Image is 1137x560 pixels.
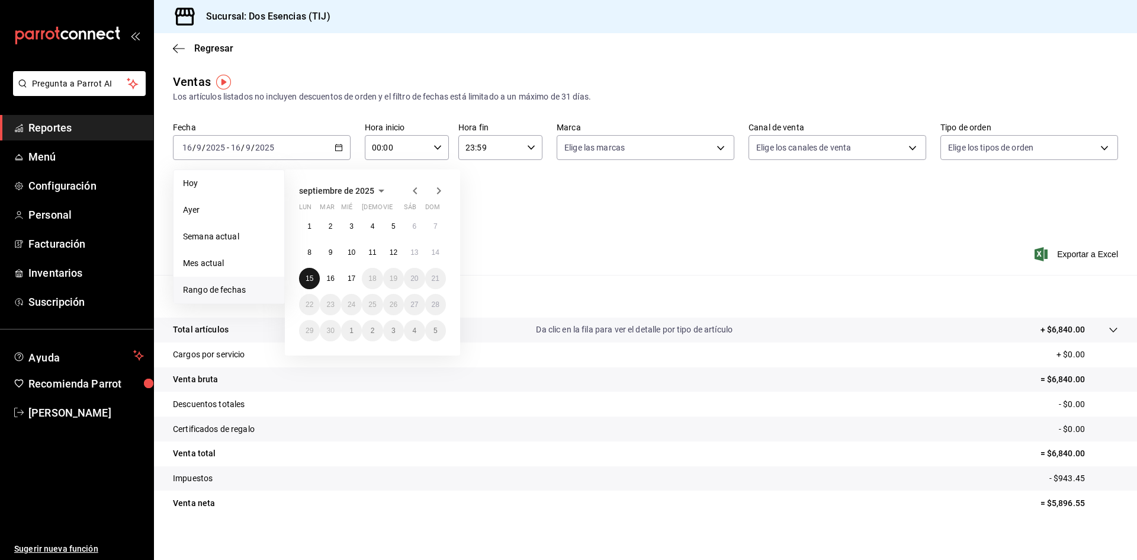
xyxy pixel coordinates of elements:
abbr: 20 de septiembre de 2025 [410,274,418,283]
abbr: 1 de septiembre de 2025 [307,222,311,231]
span: - [227,143,229,152]
div: Ventas [173,73,211,91]
abbr: 3 de septiembre de 2025 [349,222,354,231]
a: Pregunta a Parrot AI [8,86,146,98]
label: Hora fin [458,123,542,132]
p: Resumen [173,289,1118,303]
p: Da clic en la fila para ver el detalle por tipo de artículo [536,324,733,336]
button: 7 de septiembre de 2025 [425,216,446,237]
span: / [192,143,196,152]
input: -- [245,143,251,152]
input: -- [196,143,202,152]
abbr: 12 de septiembre de 2025 [390,248,397,257]
span: / [241,143,245,152]
p: Venta bruta [173,373,218,386]
button: 26 de septiembre de 2025 [383,294,404,315]
button: Regresar [173,43,233,54]
span: Menú [28,149,144,165]
div: Los artículos listados no incluyen descuentos de orden y el filtro de fechas está limitado a un m... [173,91,1118,103]
abbr: jueves [362,203,432,216]
abbr: 9 de septiembre de 2025 [329,248,333,257]
button: 10 de septiembre de 2025 [341,242,362,263]
abbr: 21 de septiembre de 2025 [432,274,439,283]
button: 14 de septiembre de 2025 [425,242,446,263]
span: Regresar [194,43,233,54]
p: Impuestos [173,472,213,485]
span: Mes actual [183,257,275,270]
abbr: 26 de septiembre de 2025 [390,300,397,309]
abbr: 5 de septiembre de 2025 [391,222,396,231]
span: Sugerir nueva función [14,543,144,555]
p: + $6,840.00 [1040,324,1085,336]
abbr: 19 de septiembre de 2025 [390,274,397,283]
abbr: 10 de septiembre de 2025 [348,248,355,257]
abbr: 8 de septiembre de 2025 [307,248,311,257]
p: + $0.00 [1056,348,1118,361]
span: / [202,143,205,152]
p: - $0.00 [1059,398,1118,411]
input: ---- [255,143,275,152]
button: 11 de septiembre de 2025 [362,242,383,263]
abbr: 2 de octubre de 2025 [371,327,375,335]
button: 16 de septiembre de 2025 [320,268,341,289]
button: 25 de septiembre de 2025 [362,294,383,315]
button: septiembre de 2025 [299,184,388,198]
span: [PERSON_NAME] [28,405,144,421]
abbr: 30 de septiembre de 2025 [326,327,334,335]
abbr: domingo [425,203,440,216]
abbr: 11 de septiembre de 2025 [368,248,376,257]
button: 8 de septiembre de 2025 [299,242,320,263]
abbr: 23 de septiembre de 2025 [326,300,334,309]
p: Venta total [173,447,216,460]
span: Semana actual [183,231,275,243]
span: Ayer [183,204,275,216]
abbr: viernes [383,203,393,216]
abbr: 14 de septiembre de 2025 [432,248,439,257]
abbr: sábado [404,203,416,216]
abbr: 5 de octubre de 2025 [433,327,438,335]
abbr: 28 de septiembre de 2025 [432,300,439,309]
button: 1 de septiembre de 2025 [299,216,320,237]
label: Marca [557,123,734,132]
button: 4 de octubre de 2025 [404,320,425,341]
span: septiembre de 2025 [299,186,374,196]
input: -- [182,143,192,152]
abbr: 13 de septiembre de 2025 [410,248,418,257]
button: 19 de septiembre de 2025 [383,268,404,289]
label: Canal de venta [749,123,926,132]
button: 28 de septiembre de 2025 [425,294,446,315]
span: Facturación [28,236,144,252]
abbr: 27 de septiembre de 2025 [410,300,418,309]
button: 23 de septiembre de 2025 [320,294,341,315]
abbr: 17 de septiembre de 2025 [348,274,355,283]
button: 6 de septiembre de 2025 [404,216,425,237]
abbr: 4 de octubre de 2025 [412,327,416,335]
p: = $6,840.00 [1040,447,1118,460]
abbr: 6 de septiembre de 2025 [412,222,416,231]
span: Configuración [28,178,144,194]
abbr: 2 de septiembre de 2025 [329,222,333,231]
span: Exportar a Excel [1037,247,1118,261]
abbr: 3 de octubre de 2025 [391,327,396,335]
span: Ayuda [28,348,129,363]
button: 13 de septiembre de 2025 [404,242,425,263]
button: 3 de octubre de 2025 [383,320,404,341]
span: Suscripción [28,294,144,310]
span: Pregunta a Parrot AI [32,78,127,90]
h3: Sucursal: Dos Esencias (TIJ) [197,9,330,24]
abbr: 1 de octubre de 2025 [349,327,354,335]
button: 3 de septiembre de 2025 [341,216,362,237]
button: 20 de septiembre de 2025 [404,268,425,289]
span: Inventarios [28,265,144,281]
button: 2 de octubre de 2025 [362,320,383,341]
p: Certificados de regalo [173,423,255,436]
button: Tooltip marker [216,75,231,89]
button: 17 de septiembre de 2025 [341,268,362,289]
span: Elige las marcas [564,142,625,153]
button: open_drawer_menu [130,31,140,40]
span: Elige los canales de venta [756,142,851,153]
input: -- [230,143,241,152]
input: ---- [205,143,226,152]
span: Elige los tipos de orden [948,142,1033,153]
button: 12 de septiembre de 2025 [383,242,404,263]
